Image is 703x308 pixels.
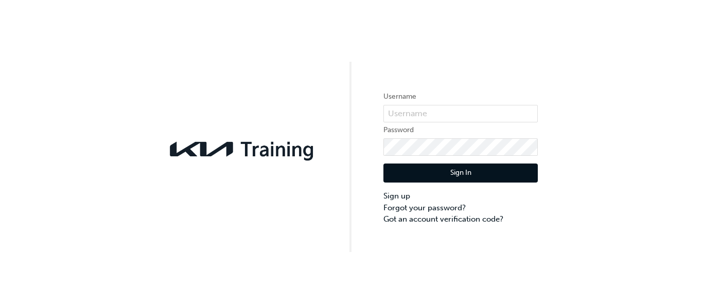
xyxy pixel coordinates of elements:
a: Sign up [383,190,538,202]
input: Username [383,105,538,122]
a: Got an account verification code? [383,213,538,225]
label: Username [383,90,538,103]
label: Password [383,124,538,136]
button: Sign In [383,164,538,183]
img: kia-training [165,135,320,163]
a: Forgot your password? [383,202,538,214]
